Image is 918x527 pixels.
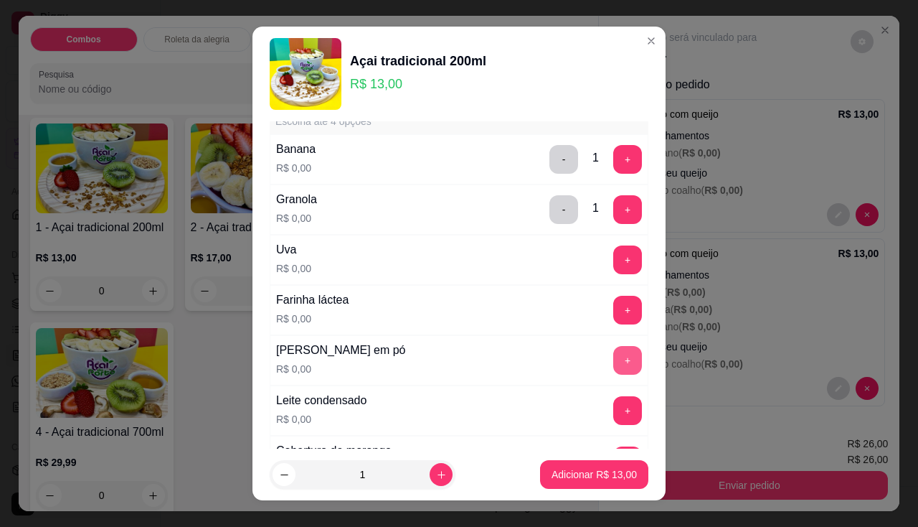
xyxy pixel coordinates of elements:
[276,241,311,258] div: Uva
[276,292,349,309] div: Farinha láctea
[276,442,392,460] div: Cobertura de morango
[276,312,349,326] p: R$ 0,00
[613,396,642,425] button: add
[276,161,316,175] p: R$ 0,00
[276,392,366,409] div: Leite condensado
[613,346,642,375] button: add
[540,460,648,489] button: Adicionar R$ 13,00
[350,74,486,94] p: R$ 13,00
[549,195,578,224] button: delete
[273,463,295,486] button: decrease-product-quantity
[640,29,663,52] button: Close
[275,114,419,129] div: Escolha até 4 opções
[270,38,341,110] img: product-image
[613,145,642,174] button: add
[549,145,578,174] button: delete
[276,342,406,359] div: [PERSON_NAME] em pó
[350,51,486,71] div: Açai tradicional 200ml
[276,261,311,276] p: R$ 0,00
[430,463,453,486] button: increase-product-quantity
[613,246,642,274] button: add
[613,296,642,325] button: add
[592,149,599,167] div: 1
[613,447,642,475] button: add
[276,191,317,208] div: Granola
[276,211,317,225] p: R$ 0,00
[276,362,406,376] p: R$ 0,00
[552,467,637,482] p: Adicionar R$ 13,00
[592,200,599,217] div: 1
[613,195,642,224] button: add
[276,412,366,426] p: R$ 0,00
[276,141,316,158] div: Banana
